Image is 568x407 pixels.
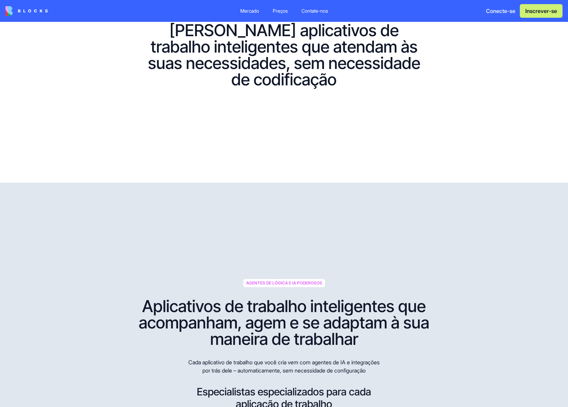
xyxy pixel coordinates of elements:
[148,20,420,89] font: [PERSON_NAME] aplicativos de trabalho inteligentes que atendam às suas necessidades, sem necessid...
[188,359,380,374] font: Cada aplicativo de trabalho que você cria vem com agentes de IA e integrações por trás dele – aut...
[296,5,334,17] a: Contate-nos
[246,280,322,285] font: AGENTES DE LÓGICA E IA PODEROSOS
[486,8,515,14] font: Conecte-se
[525,8,557,14] font: Inscrever-se
[240,8,259,14] font: Mercado
[301,8,328,14] font: Contate-nos
[520,4,563,18] button: Inscrever-se
[267,5,293,17] a: Preços
[273,8,288,14] font: Preços
[481,4,514,18] a: Conecte-se
[235,5,265,17] a: Mercado
[139,296,429,349] font: Aplicativos de trabalho inteligentes que acompanham, agem e se adaptam à sua maneira de trabalhar
[5,6,48,16] img: logotipo
[481,4,521,18] button: Conecte-se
